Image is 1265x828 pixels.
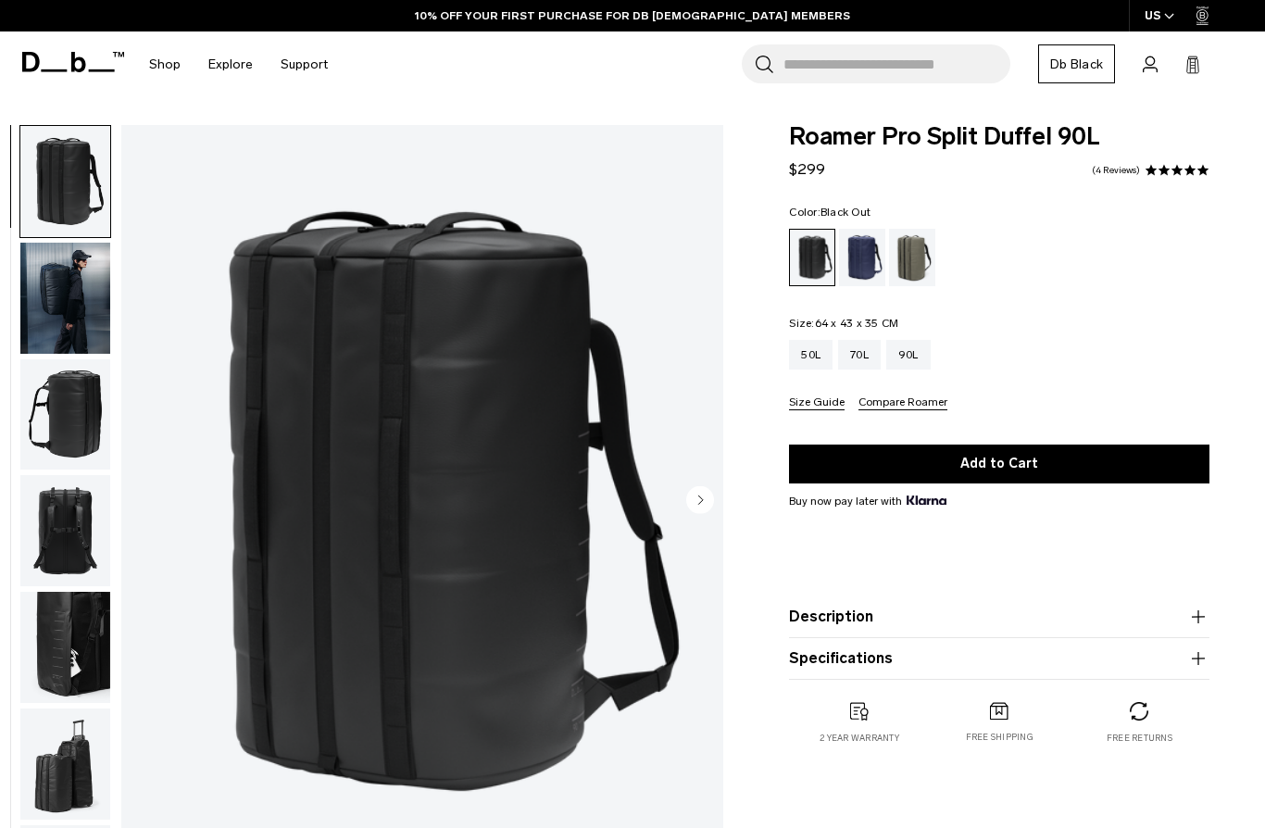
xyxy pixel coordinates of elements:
nav: Main Navigation [135,31,342,97]
span: 64 x 43 x 35 CM [815,317,899,330]
p: 2 year warranty [820,732,899,745]
button: Roamer Pro Split Duffel 90L Black Out [19,474,111,587]
button: Add to Cart [789,445,1209,483]
button: Roamer Pro Split Duffel 90L Black Out [19,708,111,821]
a: 10% OFF YOUR FIRST PURCHASE FOR DB [DEMOGRAPHIC_DATA] MEMBERS [415,7,850,24]
a: 4 reviews [1092,166,1140,175]
button: Roamer Pro Split Duffel 90L Black Out [19,242,111,355]
a: Db Black [1038,44,1115,83]
span: Black Out [820,206,870,219]
button: Compare Roamer [858,396,947,410]
a: Black Out [789,229,835,286]
span: $299 [789,160,825,178]
button: Description [789,606,1209,628]
img: Roamer Pro Split Duffel 90L Black Out [20,243,110,354]
button: Size Guide [789,396,845,410]
button: Next slide [686,485,714,517]
a: Support [281,31,328,97]
img: {"height" => 20, "alt" => "Klarna"} [907,496,946,505]
legend: Size: [789,318,898,329]
a: 50L [789,340,833,370]
button: Roamer Pro Split Duffel 90L Black Out [19,358,111,471]
img: Roamer Pro Split Duffel 90L Black Out [20,359,110,470]
button: Specifications [789,647,1209,670]
a: Shop [149,31,181,97]
p: Free returns [1107,732,1172,745]
span: Roamer Pro Split Duffel 90L [789,125,1209,149]
a: Forest Green [889,229,935,286]
a: 90L [886,340,931,370]
a: 70L [838,340,881,370]
img: Roamer Pro Split Duffel 90L Black Out [20,126,110,237]
span: Buy now pay later with [789,493,946,509]
img: Roamer Pro Split Duffel 90L Black Out [20,592,110,703]
button: Roamer Pro Split Duffel 90L Black Out [19,125,111,238]
p: Free shipping [966,731,1033,744]
a: Explore [208,31,253,97]
img: Roamer Pro Split Duffel 90L Black Out [20,475,110,586]
legend: Color: [789,207,870,218]
img: Roamer Pro Split Duffel 90L Black Out [20,709,110,820]
a: Blue Hour [839,229,885,286]
button: Roamer Pro Split Duffel 90L Black Out [19,591,111,704]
